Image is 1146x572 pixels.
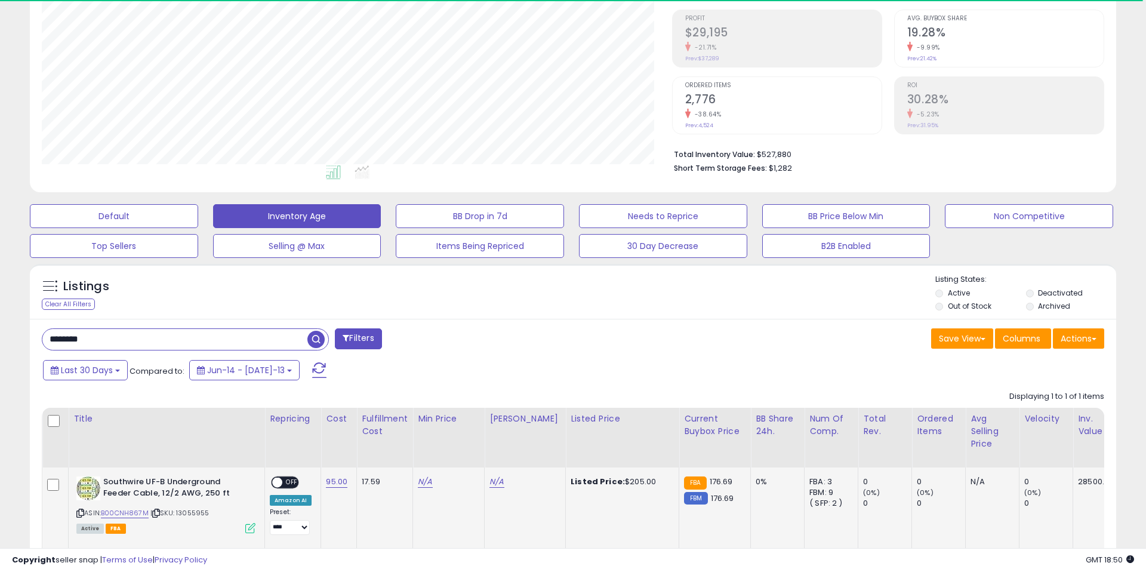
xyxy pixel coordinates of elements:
[270,508,312,535] div: Preset:
[12,555,207,566] div: seller snap | |
[362,476,403,487] div: 17.59
[489,476,504,488] a: N/A
[691,110,722,119] small: -38.64%
[1086,554,1134,565] span: 2025-08-13 18:50 GMT
[73,413,260,425] div: Title
[155,554,207,565] a: Privacy Policy
[130,365,184,377] span: Compared to:
[43,360,128,380] button: Last 30 Days
[1078,413,1118,438] div: Inv. value
[684,476,706,490] small: FBA
[189,360,300,380] button: Jun-14 - [DATE]-13
[102,554,153,565] a: Terms of Use
[282,478,301,488] span: OFF
[685,93,882,109] h2: 2,776
[42,299,95,310] div: Clear All Filters
[326,476,347,488] a: 95.00
[30,234,198,258] button: Top Sellers
[931,328,993,349] button: Save View
[913,110,939,119] small: -5.23%
[685,16,882,22] span: Profit
[917,498,965,509] div: 0
[684,413,745,438] div: Current Buybox Price
[571,476,670,487] div: $205.00
[418,413,479,425] div: Min Price
[579,234,747,258] button: 30 Day Decrease
[1024,498,1073,509] div: 0
[1024,476,1073,487] div: 0
[1053,328,1104,349] button: Actions
[103,476,248,502] b: Southwire UF-B Underground Feeder Cable, 12/2 AWG, 250 ft
[76,476,255,532] div: ASIN:
[907,82,1104,89] span: ROI
[917,488,934,497] small: (0%)
[1038,301,1070,311] label: Archived
[907,122,938,129] small: Prev: 31.95%
[674,163,767,173] b: Short Term Storage Fees:
[270,495,312,506] div: Amazon AI
[691,43,717,52] small: -21.71%
[1009,391,1104,402] div: Displaying 1 to 1 of 1 items
[917,413,960,438] div: Ordered Items
[674,149,755,159] b: Total Inventory Value:
[769,162,792,174] span: $1,282
[907,26,1104,42] h2: 19.28%
[685,55,719,62] small: Prev: $37,289
[995,328,1051,349] button: Columns
[917,476,965,487] div: 0
[76,524,104,534] span: All listings currently available for purchase on Amazon
[809,413,853,438] div: Num of Comp.
[106,524,126,534] span: FBA
[12,554,56,565] strong: Copyright
[863,413,907,438] div: Total Rev.
[948,288,970,298] label: Active
[711,493,734,504] span: 176.69
[948,301,991,311] label: Out of Stock
[674,146,1095,161] li: $527,880
[1038,288,1083,298] label: Deactivated
[762,204,931,228] button: BB Price Below Min
[362,413,408,438] div: Fulfillment Cost
[907,93,1104,109] h2: 30.28%
[863,498,911,509] div: 0
[213,234,381,258] button: Selling @ Max
[63,278,109,295] h5: Listings
[213,204,381,228] button: Inventory Age
[335,328,381,349] button: Filters
[76,476,100,500] img: 61xciZUxd5L._SL40_.jpg
[579,204,747,228] button: Needs to Reprice
[913,43,940,52] small: -9.99%
[863,488,880,497] small: (0%)
[1078,476,1114,487] div: 28500.00
[756,413,799,438] div: BB Share 24h.
[418,476,432,488] a: N/A
[571,413,674,425] div: Listed Price
[863,476,911,487] div: 0
[685,122,713,129] small: Prev: 4,524
[270,413,316,425] div: Repricing
[396,204,564,228] button: BB Drop in 7d
[571,476,625,487] b: Listed Price:
[1024,413,1068,425] div: Velocity
[61,364,113,376] span: Last 30 Days
[809,498,849,509] div: ( SFP: 2 )
[150,508,210,518] span: | SKU: 13055955
[935,274,1116,285] p: Listing States:
[971,476,1010,487] div: N/A
[326,413,352,425] div: Cost
[101,508,149,518] a: B00CNH867M
[762,234,931,258] button: B2B Enabled
[684,492,707,505] small: FBM
[907,16,1104,22] span: Avg. Buybox Share
[685,82,882,89] span: Ordered Items
[945,204,1113,228] button: Non Competitive
[489,413,560,425] div: [PERSON_NAME]
[30,204,198,228] button: Default
[756,476,795,487] div: 0%
[809,476,849,487] div: FBA: 3
[710,476,733,487] span: 176.69
[1024,488,1041,497] small: (0%)
[809,487,849,498] div: FBM: 9
[685,26,882,42] h2: $29,195
[207,364,285,376] span: Jun-14 - [DATE]-13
